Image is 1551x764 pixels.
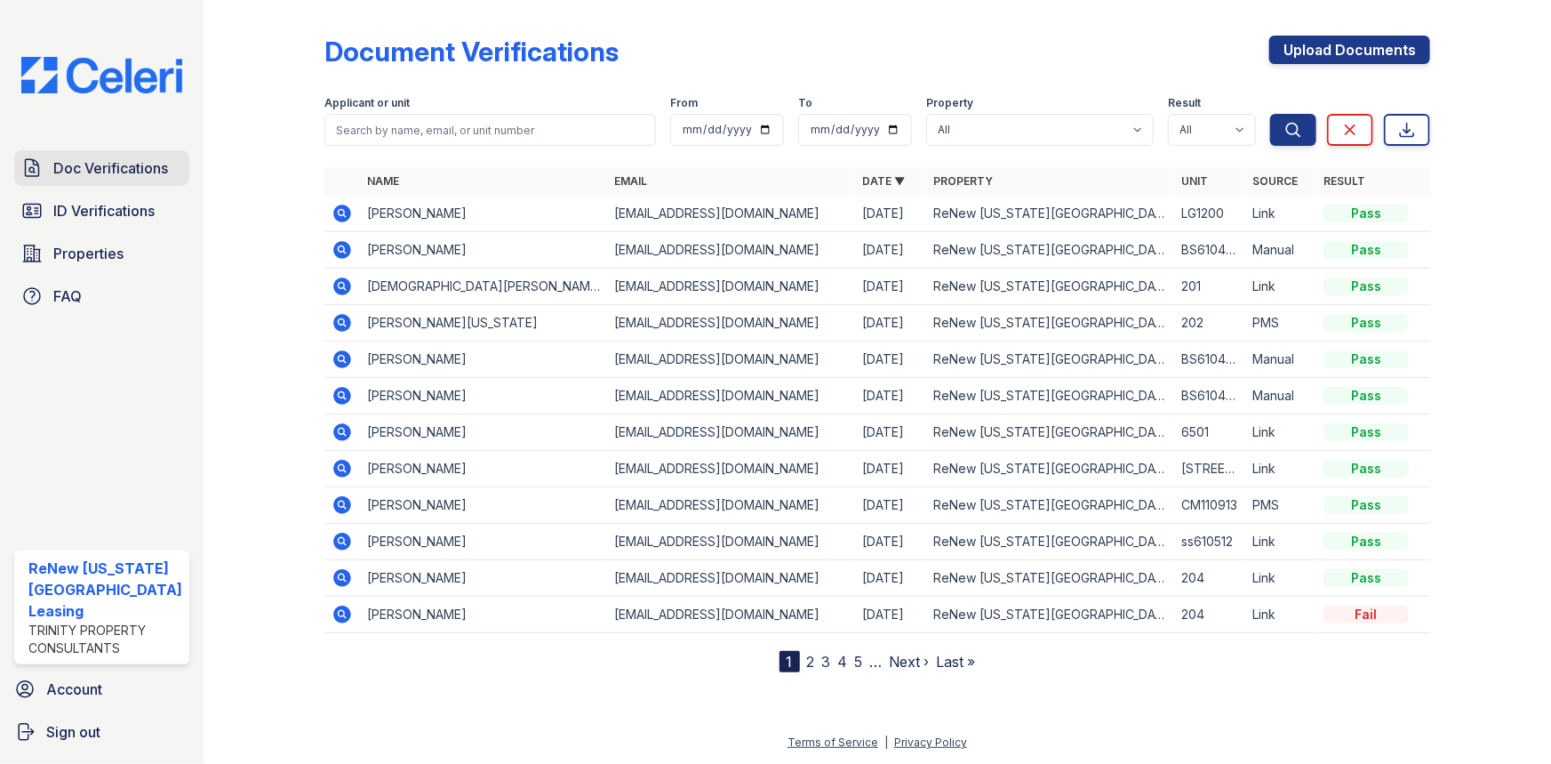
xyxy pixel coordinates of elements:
td: [EMAIL_ADDRESS][DOMAIN_NAME] [608,451,856,487]
td: Link [1245,560,1316,597]
input: Search by name, email, or unit number [324,114,657,146]
td: [DATE] [855,378,926,414]
td: 6501 [1174,414,1245,451]
span: FAQ [53,285,82,307]
a: FAQ [14,278,189,314]
a: Property [933,174,993,188]
td: PMS [1245,487,1316,524]
a: ID Verifications [14,193,189,229]
td: [PERSON_NAME][US_STATE] [360,305,608,342]
div: Pass [1323,241,1409,259]
td: [DATE] [855,524,926,560]
td: ReNew [US_STATE][GEOGRAPHIC_DATA] [926,487,1174,524]
td: [PERSON_NAME] [360,560,608,597]
span: Sign out [46,721,100,743]
td: [PERSON_NAME] [360,196,608,232]
a: Doc Verifications [14,150,189,186]
td: [DATE] [855,451,926,487]
a: 3 [822,653,831,671]
a: Last » [937,653,976,671]
label: Applicant or unit [324,96,410,110]
td: [DATE] [855,269,926,305]
div: Pass [1323,496,1409,514]
td: ReNew [US_STATE][GEOGRAPHIC_DATA] [926,524,1174,560]
label: From [670,96,698,110]
td: [PERSON_NAME] [360,524,608,560]
label: Property [926,96,973,110]
td: [EMAIL_ADDRESS][DOMAIN_NAME] [608,560,856,597]
td: LG1200 [1174,196,1245,232]
td: Link [1245,414,1316,451]
a: Account [7,672,196,707]
td: [EMAIL_ADDRESS][DOMAIN_NAME] [608,524,856,560]
td: ReNew [US_STATE][GEOGRAPHIC_DATA] [926,378,1174,414]
div: Pass [1323,387,1409,405]
td: [EMAIL_ADDRESS][DOMAIN_NAME] [608,378,856,414]
div: Pass [1323,569,1409,587]
td: BS6104 203 [1174,342,1245,378]
a: Upload Documents [1269,36,1430,64]
td: [PERSON_NAME] [360,451,608,487]
td: ReNew [US_STATE][GEOGRAPHIC_DATA] [926,342,1174,378]
td: Link [1245,597,1316,633]
td: [PERSON_NAME] [360,597,608,633]
a: Terms of Service [787,736,878,749]
span: ID Verifications [53,200,155,221]
td: [DATE] [855,196,926,232]
td: ReNew [US_STATE][GEOGRAPHIC_DATA] [926,414,1174,451]
td: Link [1245,196,1316,232]
td: Manual [1245,232,1316,269]
td: [DATE] [855,487,926,524]
td: ReNew [US_STATE][GEOGRAPHIC_DATA] [926,196,1174,232]
td: Link [1245,451,1316,487]
a: Properties [14,236,189,271]
td: 202 [1174,305,1245,342]
td: [EMAIL_ADDRESS][DOMAIN_NAME] [608,597,856,633]
label: To [798,96,812,110]
td: [PERSON_NAME] [360,378,608,414]
a: Unit [1181,174,1208,188]
a: Source [1252,174,1298,188]
td: [DATE] [855,597,926,633]
td: ReNew [US_STATE][GEOGRAPHIC_DATA] [926,269,1174,305]
div: 1 [779,651,800,672]
td: 204 [1174,560,1245,597]
td: ReNew [US_STATE][GEOGRAPHIC_DATA] [926,597,1174,633]
div: Pass [1323,423,1409,441]
td: ReNew [US_STATE][GEOGRAPHIC_DATA] [926,305,1174,342]
a: Privacy Policy [894,736,967,749]
td: Link [1245,524,1316,560]
td: [DEMOGRAPHIC_DATA][PERSON_NAME] [360,269,608,305]
td: [DATE] [855,232,926,269]
td: ReNew [US_STATE][GEOGRAPHIC_DATA] [926,451,1174,487]
span: Account [46,679,102,700]
a: Sign out [7,714,196,750]
td: [EMAIL_ADDRESS][DOMAIN_NAME] [608,196,856,232]
a: Result [1323,174,1365,188]
td: [EMAIL_ADDRESS][DOMAIN_NAME] [608,305,856,342]
td: [PERSON_NAME] [360,342,608,378]
td: PMS [1245,305,1316,342]
td: [EMAIL_ADDRESS][DOMAIN_NAME] [608,342,856,378]
td: [DATE] [855,305,926,342]
td: ss610512 [1174,524,1245,560]
td: Manual [1245,378,1316,414]
td: [PERSON_NAME] [360,487,608,524]
td: [DATE] [855,560,926,597]
td: [EMAIL_ADDRESS][DOMAIN_NAME] [608,414,856,451]
div: ReNew [US_STATE][GEOGRAPHIC_DATA] Leasing [28,558,182,622]
div: Fail [1323,606,1409,623]
span: Doc Verifications [53,157,168,179]
td: ReNew [US_STATE][GEOGRAPHIC_DATA] [926,232,1174,269]
a: Email [615,174,648,188]
div: Pass [1323,350,1409,368]
td: 204 [1174,597,1245,633]
td: BS6104 203 [1174,378,1245,414]
td: BS6104 203 [1174,232,1245,269]
td: [PERSON_NAME] [360,414,608,451]
div: Pass [1323,533,1409,551]
span: Properties [53,243,124,264]
td: ReNew [US_STATE][GEOGRAPHIC_DATA] [926,560,1174,597]
a: 4 [838,653,848,671]
a: 5 [855,653,863,671]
